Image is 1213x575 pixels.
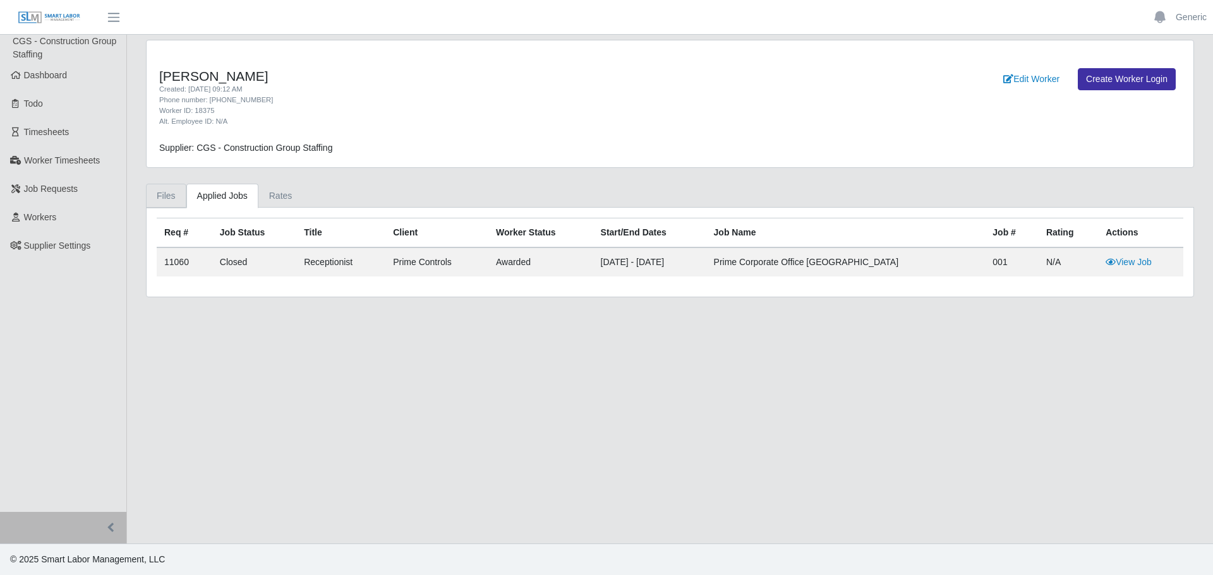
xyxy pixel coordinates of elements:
span: © 2025 Smart Labor Management, LLC [10,554,165,564]
th: Actions [1098,218,1183,248]
span: Supplier: CGS - Construction Group Staffing [159,143,332,153]
td: Prime Corporate Office [GEOGRAPHIC_DATA] [706,247,986,276]
th: Rating [1039,218,1098,248]
a: Create Worker Login [1078,68,1176,90]
th: Job Name [706,218,986,248]
a: View Job [1106,257,1152,267]
img: SLM Logo [18,11,81,25]
a: Rates [258,184,303,208]
td: Closed [212,247,296,276]
div: Phone number: [PHONE_NUMBER] [159,95,747,105]
span: Todo [24,98,43,109]
td: [DATE] - [DATE] [593,247,706,276]
div: Created: [DATE] 09:12 AM [159,84,747,95]
td: 001 [985,247,1039,276]
div: Worker ID: 18375 [159,105,747,116]
span: Dashboard [24,70,68,80]
a: Applied Jobs [186,184,258,208]
span: Timesheets [24,127,69,137]
td: N/A [1039,247,1098,276]
th: Req # [157,218,212,248]
th: Start/End Dates [593,218,706,248]
th: Title [296,218,385,248]
th: Worker Status [488,218,593,248]
td: Prime Controls [385,247,488,276]
h4: [PERSON_NAME] [159,68,747,84]
span: Worker Timesheets [24,155,100,165]
a: Generic [1176,11,1207,24]
a: Edit Worker [995,68,1068,90]
a: Files [146,184,186,208]
th: Client [385,218,488,248]
th: Job # [985,218,1039,248]
td: awarded [488,247,593,276]
span: CGS - Construction Group Staffing [13,36,116,59]
span: Job Requests [24,184,78,194]
td: 11060 [157,247,212,276]
span: Supplier Settings [24,240,91,251]
span: Workers [24,212,57,222]
th: Job Status [212,218,296,248]
td: Receptionist [296,247,385,276]
div: Alt. Employee ID: N/A [159,116,747,127]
